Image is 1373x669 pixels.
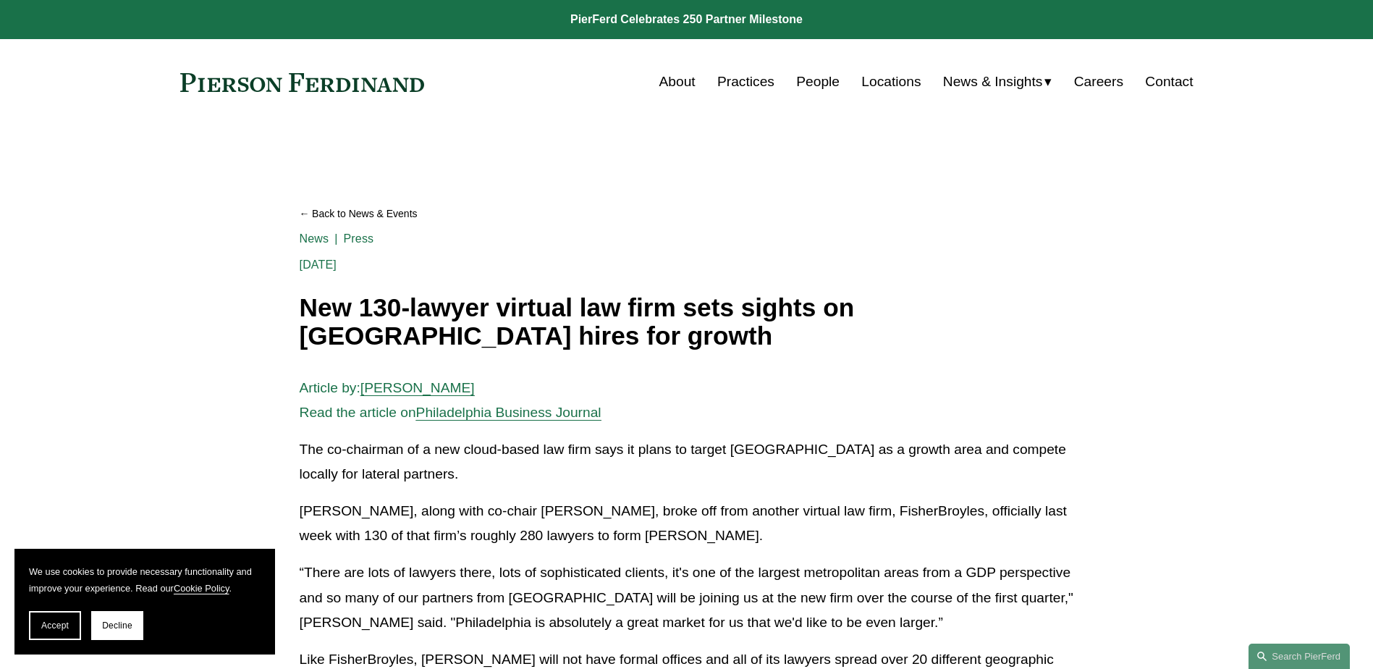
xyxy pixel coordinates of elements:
[943,70,1043,95] span: News & Insights
[91,611,143,640] button: Decline
[14,549,275,655] section: Cookie banner
[360,380,475,395] a: [PERSON_NAME]
[300,232,329,245] a: News
[717,68,774,96] a: Practices
[300,380,360,395] span: Article by:
[300,499,1074,549] p: [PERSON_NAME], along with co-chair [PERSON_NAME], broke off from another virtual law firm, Fisher...
[1145,68,1193,96] a: Contact
[796,68,840,96] a: People
[29,563,261,597] p: We use cookies to provide necessary functionality and improve your experience. Read our .
[102,620,132,631] span: Decline
[861,68,921,96] a: Locations
[300,560,1074,636] p: “There are lots of lawyers there, lots of sophisticated clients, it's one of the largest metropol...
[29,611,81,640] button: Accept
[943,68,1052,96] a: folder dropdown
[300,201,1074,227] a: Back to News & Events
[344,232,374,245] a: Press
[659,68,696,96] a: About
[300,294,1074,350] h1: New 130-lawyer virtual law firm sets sights on [GEOGRAPHIC_DATA] hires for growth
[300,258,337,271] span: [DATE]
[41,620,69,631] span: Accept
[300,405,416,420] span: Read the article on
[300,437,1074,487] p: The co-chairman of a new cloud-based law firm says it plans to target [GEOGRAPHIC_DATA] as a grow...
[1249,644,1350,669] a: Search this site
[174,583,229,594] a: Cookie Policy
[1074,68,1123,96] a: Careers
[416,405,601,420] a: Philadelphia Business Journal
